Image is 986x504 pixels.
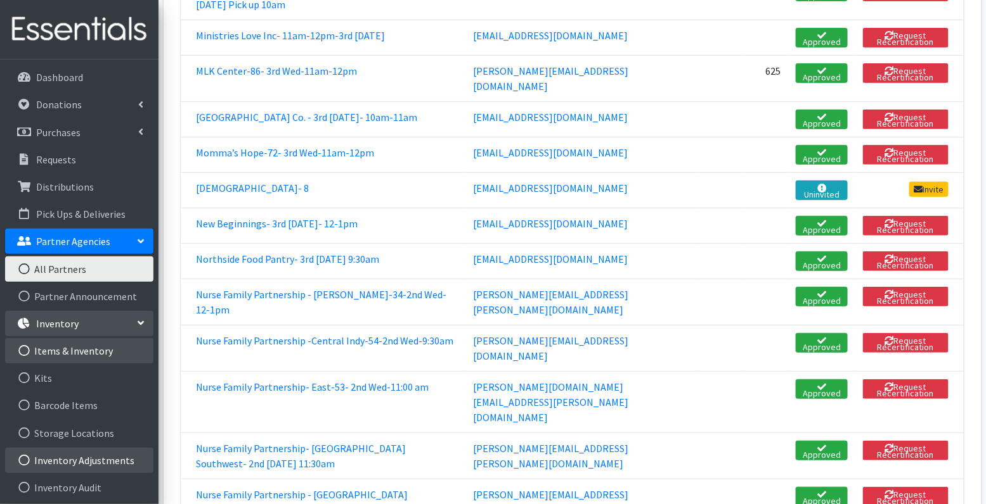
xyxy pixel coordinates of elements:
a: [PERSON_NAME][EMAIL_ADDRESS][PERSON_NAME][DOMAIN_NAME] [473,288,628,316]
a: [PERSON_NAME][DOMAIN_NAME][EMAIL_ADDRESS][PERSON_NAME][DOMAIN_NAME] [473,381,628,424]
p: Partner Agencies [36,235,110,248]
a: Approved [796,28,847,47]
a: MLK Center-86- 3rd Wed-11am-12pm [196,65,357,77]
a: Approved [796,63,847,83]
a: [PERSON_NAME][EMAIL_ADDRESS][DOMAIN_NAME] [473,65,628,92]
a: Requests [5,147,153,172]
a: Nurse Family Partnership -Central Indy-54-2nd Wed-9:30am [196,334,453,347]
a: [EMAIL_ADDRESS][DOMAIN_NAME] [473,146,628,159]
a: [GEOGRAPHIC_DATA] Co. - 3rd [DATE]- 10am-11am [196,111,417,123]
a: Approved [796,216,847,236]
p: Dashboard [36,71,83,84]
p: Distributions [36,180,94,193]
img: HumanEssentials [5,8,153,51]
a: Distributions [5,174,153,199]
a: Nurse Family Partnership- East-53- 2nd Wed-11:00 am [196,381,429,393]
a: [EMAIL_ADDRESS][DOMAIN_NAME] [473,29,628,42]
button: Request Recertification [863,287,949,306]
a: Momma’s Hope-72- 3rd Wed-11am-12pm [196,146,374,159]
a: Approved [796,333,847,353]
button: Request Recertification [863,333,949,353]
a: Dashboard [5,65,153,90]
a: Inventory Adjustments [5,448,153,473]
a: New Beginnings- 3rd [DATE]- 12-1pm [196,217,358,230]
p: Pick Ups & Deliveries [36,208,126,220]
a: Partner Announcement [5,284,153,309]
button: Request Recertification [863,441,949,460]
a: All Partners [5,256,153,282]
a: [PERSON_NAME][EMAIL_ADDRESS][PERSON_NAME][DOMAIN_NAME] [473,442,628,470]
button: Request Recertification [863,251,949,271]
button: Request Recertification [863,63,949,83]
a: Nurse Family Partnership - [PERSON_NAME]-34-2nd Wed-12-1pm [196,288,446,316]
a: [EMAIL_ADDRESS][DOMAIN_NAME] [473,111,628,123]
a: [PERSON_NAME][EMAIL_ADDRESS][DOMAIN_NAME] [473,334,628,362]
a: Approved [796,441,847,460]
p: Requests [36,153,76,166]
a: Storage Locations [5,420,153,446]
button: Request Recertification [863,28,949,47]
a: Barcode Items [5,393,153,418]
a: Items & Inventory [5,338,153,363]
a: Approved [796,145,847,165]
a: Invite [909,182,949,197]
a: Donations [5,92,153,117]
td: 625 [744,55,788,101]
a: Approved [796,251,847,271]
button: Request Recertification [863,110,949,129]
a: Partner Agencies [5,229,153,254]
a: Uninvited [796,180,847,200]
a: Purchases [5,120,153,145]
a: Nurse Family Partnership- [GEOGRAPHIC_DATA] Southwest- 2nd [DATE] 11:30am [196,442,406,470]
a: Inventory Audit [5,475,153,500]
a: [EMAIL_ADDRESS][DOMAIN_NAME] [473,217,628,230]
a: Ministries Love Inc- 11am-12pm-3rd [DATE] [196,29,385,42]
a: Approved [796,287,847,306]
p: Inventory [36,317,79,330]
a: Northside Food Pantry- 3rd [DATE] 9:30am [196,253,379,265]
button: Request Recertification [863,379,949,399]
a: [EMAIL_ADDRESS][DOMAIN_NAME] [473,182,628,194]
a: Inventory [5,311,153,336]
a: Approved [796,110,847,129]
a: [EMAIL_ADDRESS][DOMAIN_NAME] [473,253,628,265]
p: Purchases [36,126,81,139]
a: [DEMOGRAPHIC_DATA]- 8 [196,182,309,194]
a: Approved [796,379,847,399]
button: Request Recertification [863,216,949,236]
a: Kits [5,365,153,391]
p: Donations [36,98,82,111]
button: Request Recertification [863,145,949,165]
a: Pick Ups & Deliveries [5,201,153,227]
